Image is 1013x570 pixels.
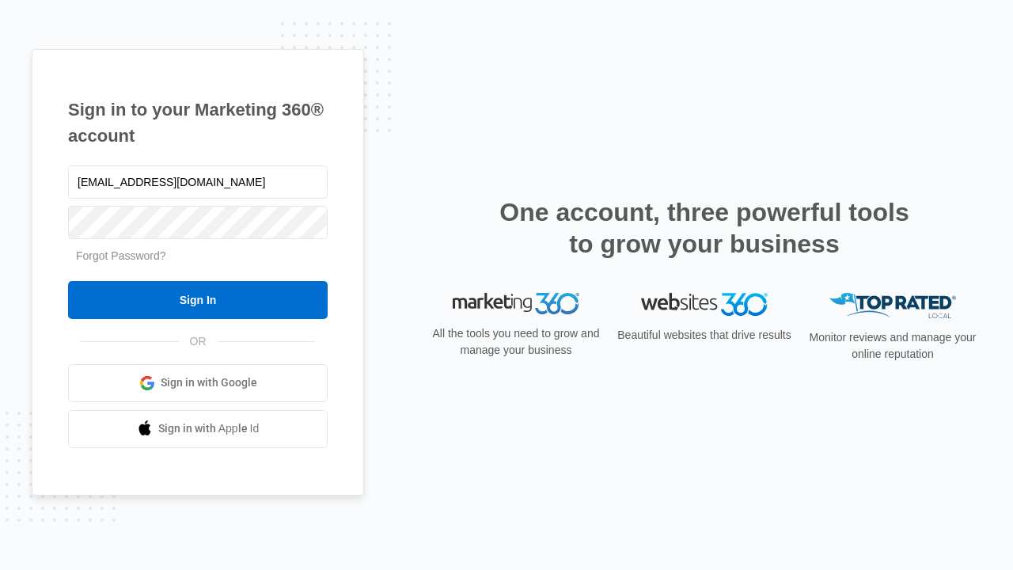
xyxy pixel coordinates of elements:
[829,293,956,319] img: Top Rated Local
[427,325,605,359] p: All the tools you need to grow and manage your business
[495,196,914,260] h2: One account, three powerful tools to grow your business
[68,165,328,199] input: Email
[158,420,260,437] span: Sign in with Apple Id
[68,281,328,319] input: Sign In
[161,374,257,391] span: Sign in with Google
[68,410,328,448] a: Sign in with Apple Id
[68,97,328,149] h1: Sign in to your Marketing 360® account
[453,293,579,315] img: Marketing 360
[68,364,328,402] a: Sign in with Google
[76,249,166,262] a: Forgot Password?
[179,333,218,350] span: OR
[804,329,981,363] p: Monitor reviews and manage your online reputation
[641,293,768,316] img: Websites 360
[616,327,793,344] p: Beautiful websites that drive results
